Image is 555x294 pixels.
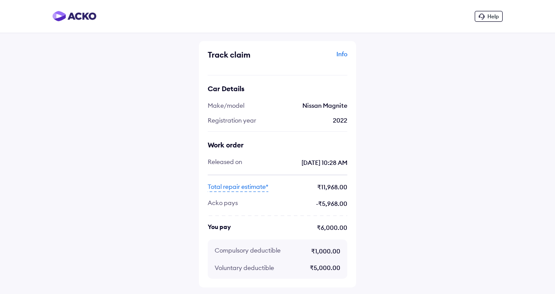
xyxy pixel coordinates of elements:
[208,116,256,124] span: Registration year
[208,140,347,149] div: Work order
[208,182,268,192] span: Total repair estimate*
[283,264,340,272] div: ₹5,000.00
[208,158,242,168] span: Released on
[208,50,275,60] div: Track claim
[333,116,347,124] span: 2022
[280,50,347,66] div: Info
[240,223,347,232] span: ₹6,000.00
[208,102,244,109] span: Make/model
[277,182,347,192] span: ₹11,968.00
[52,11,96,21] img: horizontal-gradient.png
[215,264,274,272] span: Voluntary deductible
[208,223,231,232] span: You pay
[487,13,499,20] span: Help
[302,102,347,109] span: Nissan Magnite
[247,199,347,209] span: - ₹5,968.00
[289,246,340,256] span: ₹1,000.00
[208,199,238,209] span: ACKO pays
[215,246,281,256] span: Compulsory deductible
[251,158,347,168] span: [DATE] 10:28 AM
[208,84,347,93] div: Car Details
